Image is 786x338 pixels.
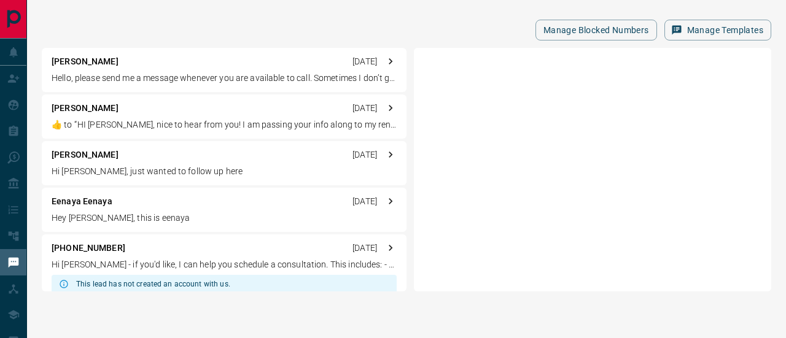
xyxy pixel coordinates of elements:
p: Eenaya Eenaya [52,195,112,208]
p: Hey [PERSON_NAME], this is eenaya [52,212,397,225]
p: [PERSON_NAME] [52,148,119,161]
button: Manage Templates [664,20,771,40]
button: Manage Blocked Numbers [535,20,657,40]
p: [DATE] [352,102,377,115]
p: [DATE] [352,195,377,208]
div: This lead has not created an account with us. [76,275,230,293]
p: [DATE] [352,55,377,68]
p: Hi [PERSON_NAME] - if you'd like, I can help you schedule a consultation. This includes: - Person... [52,258,397,271]
p: Hi [PERSON_NAME], just wanted to follow up here [52,165,397,178]
p: [PERSON_NAME] [52,55,119,68]
p: Hello, please send me a message whenever you are available to call. Sometimes I don’t get call no... [52,72,397,85]
p: [DATE] [352,148,377,161]
p: [PERSON_NAME] [52,102,119,115]
p: [PHONE_NUMBER] [52,242,125,255]
p: [DATE] [352,242,377,255]
p: 👍​ to “ HI [PERSON_NAME], nice to hear from you! I am passing your info along to my rental specia... [52,118,397,131]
